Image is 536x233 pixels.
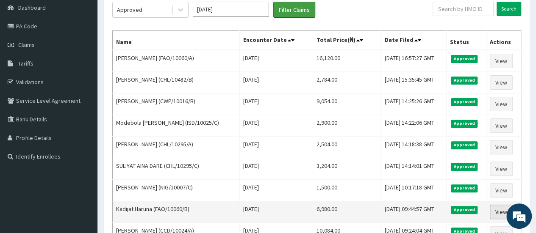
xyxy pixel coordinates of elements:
a: View [490,118,513,133]
td: [DATE] 16:57:27 GMT [381,50,447,72]
td: 1,500.00 [313,180,381,201]
td: [DATE] [239,115,313,137]
td: [DATE] 15:35:45 GMT [381,72,447,93]
td: [DATE] [239,137,313,158]
td: 2,784.00 [313,72,381,93]
span: Approved [451,77,478,84]
td: [DATE] [239,201,313,223]
div: Approved [117,5,142,14]
td: 2,504.00 [313,137,381,158]
td: [PERSON_NAME] (CWP/10016/B) [113,93,240,115]
td: [DATE] 14:25:26 GMT [381,93,447,115]
td: 9,054.00 [313,93,381,115]
input: Search by HMO ID [433,2,494,16]
img: d_794563401_company_1708531726252_794563401 [16,42,34,63]
td: [DATE] [239,72,313,93]
span: Approved [451,120,478,127]
th: Name [113,31,240,50]
td: [PERSON_NAME] (NIG/10007/C) [113,180,240,201]
td: 2,900.00 [313,115,381,137]
td: Kadijat Haruna (FAO/10060/B) [113,201,240,223]
a: View [490,75,513,90]
a: View [490,205,513,219]
input: Search [497,2,521,16]
td: [DATE] [239,93,313,115]
span: Tariffs [18,60,33,67]
td: [DATE] [239,50,313,72]
td: 16,120.00 [313,50,381,72]
td: [PERSON_NAME] (FAO/10060/A) [113,50,240,72]
td: [DATE] [239,180,313,201]
button: Filter Claims [273,2,315,18]
span: Approved [451,141,478,149]
td: [DATE] 14:14:01 GMT [381,158,447,180]
a: View [490,97,513,111]
input: Select Month and Year [193,2,269,17]
th: Total Price(₦) [313,31,381,50]
td: [DATE] [239,158,313,180]
span: Dashboard [18,4,46,11]
div: Chat with us now [44,47,142,58]
a: View [490,140,513,154]
span: Claims [18,41,35,49]
td: SULIYAT AINA DARE (CHL/10295/C) [113,158,240,180]
div: Minimize live chat window [139,4,159,25]
td: [PERSON_NAME] (CHL/10295/A) [113,137,240,158]
td: 6,980.00 [313,201,381,223]
span: We're online! [49,65,117,151]
th: Encounter Date [239,31,313,50]
span: Approved [451,206,478,214]
td: [DATE] 09:44:57 GMT [381,201,447,223]
td: [DATE] 14:22:06 GMT [381,115,447,137]
span: Approved [451,163,478,170]
span: Approved [451,98,478,106]
td: [PERSON_NAME] (CHL/10482/B) [113,72,240,93]
td: [DATE] 10:17:18 GMT [381,180,447,201]
th: Date Filed [381,31,447,50]
a: View [490,54,513,68]
th: Actions [486,31,521,50]
a: View [490,183,513,197]
td: [DATE] 14:18:38 GMT [381,137,447,158]
span: Approved [451,184,478,192]
span: Approved [451,55,478,63]
th: Status [446,31,486,50]
a: View [490,162,513,176]
textarea: Type your message and hit 'Enter' [4,148,161,178]
td: 3,204.00 [313,158,381,180]
td: Modebola [PERSON_NAME] (ISD/10025/C) [113,115,240,137]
